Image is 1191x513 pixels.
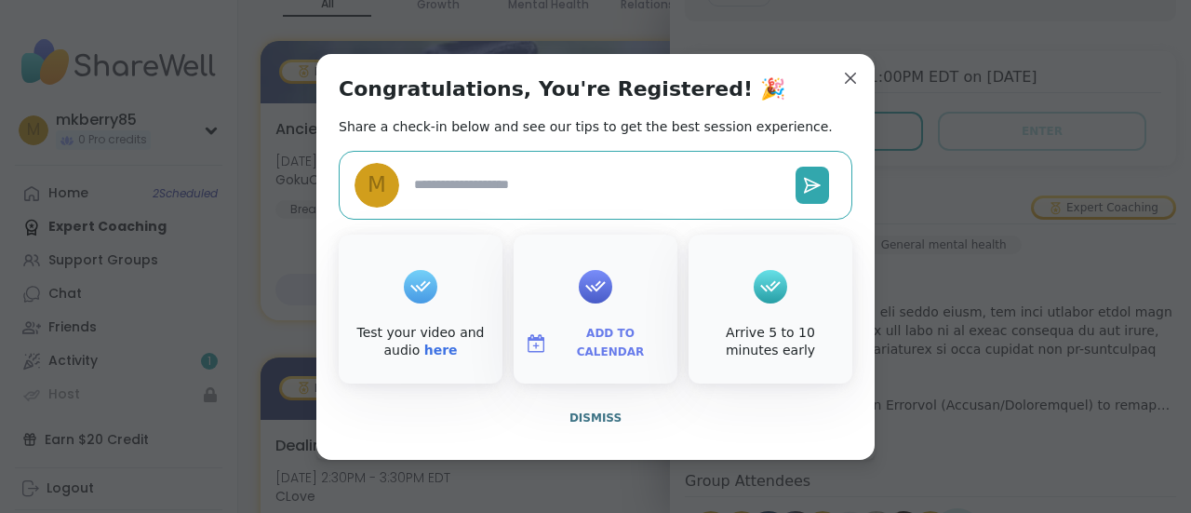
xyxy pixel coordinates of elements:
[368,169,386,201] span: m
[424,343,458,358] a: here
[517,324,674,363] button: Add to Calendar
[692,324,849,360] div: Arrive 5 to 10 minutes early
[525,332,547,355] img: ShareWell Logomark
[339,76,785,102] h1: Congratulations, You're Registered! 🎉
[339,117,833,136] h2: Share a check-in below and see our tips to get the best session experience.
[339,398,852,438] button: Dismiss
[569,412,622,425] span: Dismiss
[342,324,499,360] div: Test your video and audio
[555,325,666,361] span: Add to Calendar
